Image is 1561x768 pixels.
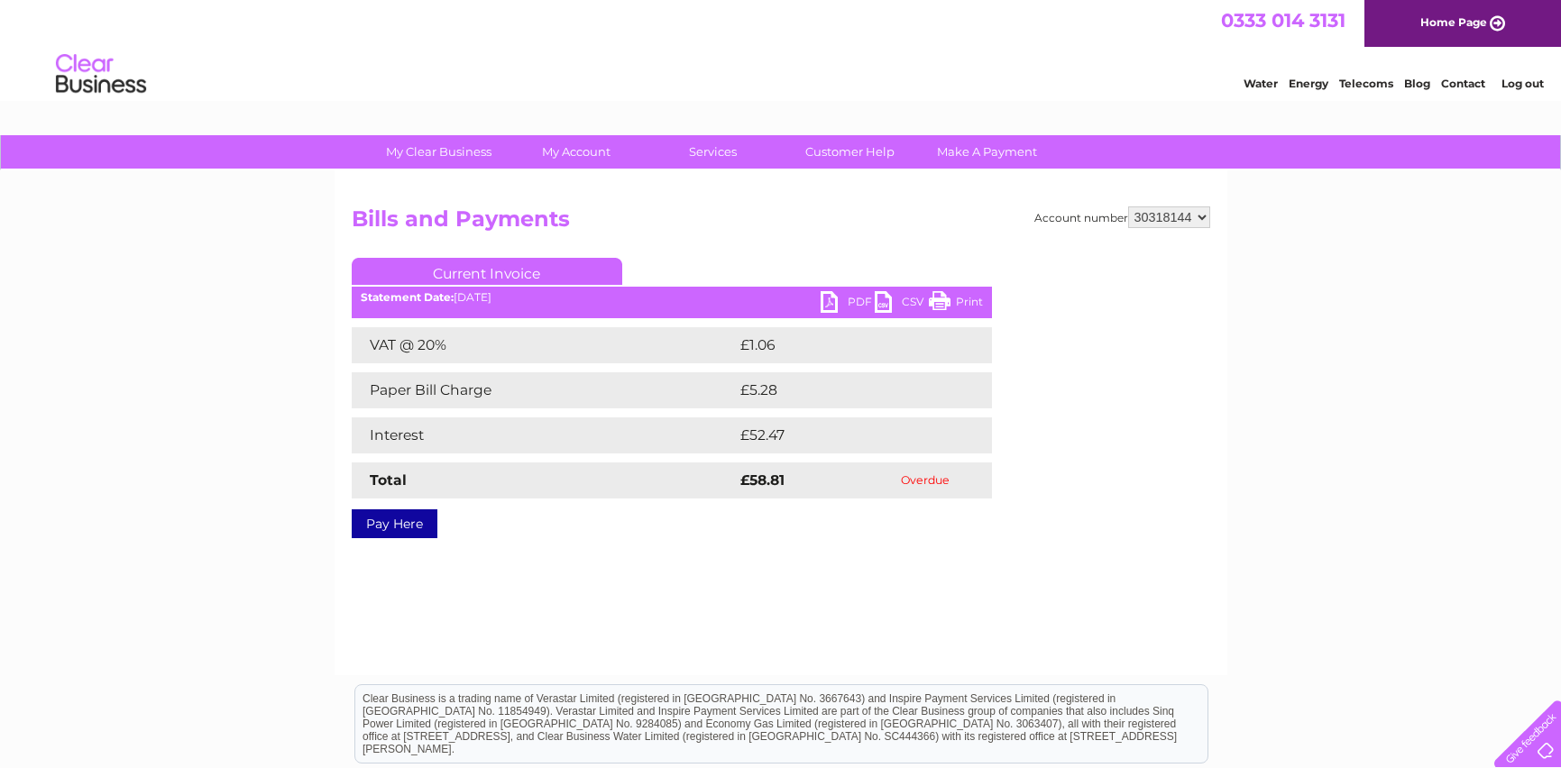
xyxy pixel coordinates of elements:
div: [DATE] [352,291,992,304]
a: Blog [1404,77,1430,90]
a: CSV [875,291,929,317]
td: £52.47 [736,417,955,453]
h2: Bills and Payments [352,206,1210,241]
a: My Clear Business [364,135,513,169]
strong: Total [370,471,407,489]
a: Contact [1441,77,1485,90]
div: Account number [1034,206,1210,228]
a: PDF [821,291,875,317]
strong: £58.81 [740,471,785,489]
a: Log out [1501,77,1544,90]
a: Energy [1289,77,1328,90]
td: £5.28 [736,372,950,408]
td: Paper Bill Charge [352,372,736,408]
a: 0333 014 3131 [1221,9,1345,32]
a: My Account [501,135,650,169]
a: Customer Help [776,135,924,169]
td: Overdue [859,462,992,498]
a: Make A Payment [913,135,1061,169]
td: VAT @ 20% [352,327,736,363]
img: logo.png [55,47,147,102]
a: Print [929,291,983,317]
a: Services [638,135,787,169]
td: £1.06 [736,327,949,363]
td: Interest [352,417,736,453]
b: Statement Date: [361,290,454,304]
a: Telecoms [1339,77,1393,90]
a: Pay Here [352,509,437,538]
a: Current Invoice [352,258,622,285]
div: Clear Business is a trading name of Verastar Limited (registered in [GEOGRAPHIC_DATA] No. 3667643... [355,10,1207,87]
a: Water [1244,77,1278,90]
